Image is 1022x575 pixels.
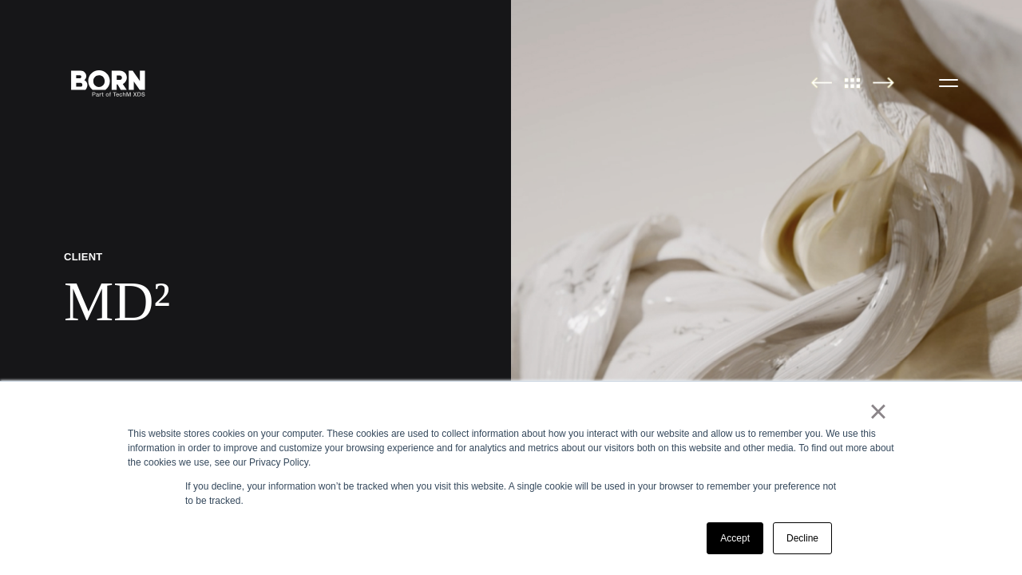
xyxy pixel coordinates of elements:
p: If you decline, your information won’t be tracked when you visit this website. A single cookie wi... [185,479,837,508]
a: Accept [707,522,763,554]
img: Next Page [873,77,894,89]
h1: MD² [64,269,447,335]
p: Client [64,250,447,264]
button: Open [929,65,968,99]
div: This website stores cookies on your computer. These cookies are used to collect information about... [128,426,894,470]
img: Previous Page [810,77,832,89]
img: All Pages [836,77,869,89]
a: Decline [773,522,832,554]
a: × [869,404,888,418]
